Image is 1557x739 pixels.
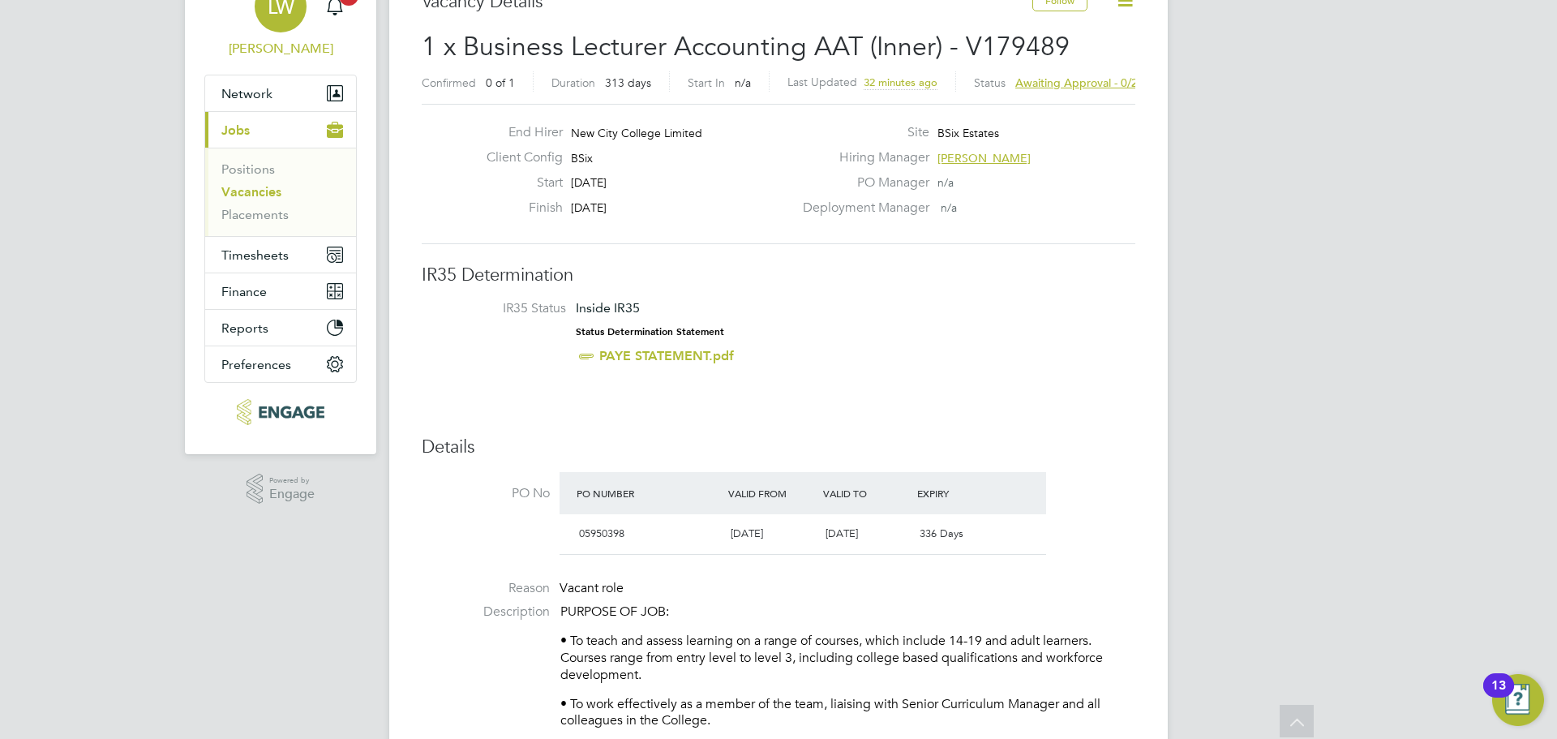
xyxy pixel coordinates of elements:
[920,526,963,540] span: 336 Days
[422,31,1070,62] span: 1 x Business Lecturer Accounting AAT (Inner) - V179489
[793,149,929,166] label: Hiring Manager
[793,174,929,191] label: PO Manager
[576,326,724,337] strong: Status Determination Statement
[269,488,315,501] span: Engage
[826,526,858,540] span: [DATE]
[819,479,914,508] div: Valid To
[221,207,289,222] a: Placements
[269,474,315,488] span: Powered by
[913,479,1008,508] div: Expiry
[864,75,937,89] span: 32 minutes ago
[422,436,1135,459] h3: Details
[688,75,725,90] label: Start In
[205,112,356,148] button: Jobs
[422,580,550,597] label: Reason
[422,75,476,90] label: Confirmed
[560,633,1135,683] p: • To teach and assess learning on a range of courses, which include 14-19 and adult learners. Cou...
[221,284,267,299] span: Finance
[204,399,357,425] a: Go to home page
[422,485,550,502] label: PO No
[205,237,356,273] button: Timesheets
[579,526,624,540] span: 05950398
[474,174,563,191] label: Start
[560,604,1135,621] p: PURPOSE OF JOB:
[937,151,1031,165] span: [PERSON_NAME]
[571,200,607,215] span: [DATE]
[1491,685,1506,707] div: 13
[205,148,356,236] div: Jobs
[474,200,563,217] label: Finish
[237,399,324,425] img: xede-logo-retina.png
[486,75,515,90] span: 0 of 1
[974,75,1006,90] label: Status
[560,696,1135,730] p: • To work effectively as a member of the team, liaising with Senior Curriculum Manager and all co...
[247,474,315,505] a: Powered byEngage
[571,175,607,190] span: [DATE]
[941,200,957,215] span: n/a
[205,346,356,382] button: Preferences
[422,604,550,621] label: Description
[724,479,819,508] div: Valid From
[605,75,651,90] span: 313 days
[1015,75,1138,90] span: Awaiting approval - 0/2
[793,200,929,217] label: Deployment Manager
[438,300,566,317] label: IR35 Status
[571,126,702,140] span: New City College Limited
[474,149,563,166] label: Client Config
[221,247,289,263] span: Timesheets
[221,161,275,177] a: Positions
[560,580,624,596] span: Vacant role
[551,75,595,90] label: Duration
[571,151,593,165] span: BSix
[573,479,724,508] div: PO Number
[599,348,734,363] a: PAYE STATEMENT.pdf
[1492,674,1544,726] button: Open Resource Center, 13 new notifications
[221,184,281,200] a: Vacancies
[205,273,356,309] button: Finance
[221,320,268,336] span: Reports
[787,75,857,89] label: Last Updated
[576,300,640,316] span: Inside IR35
[474,124,563,141] label: End Hirer
[937,126,999,140] span: BSix Estates
[793,124,929,141] label: Site
[735,75,751,90] span: n/a
[205,310,356,346] button: Reports
[204,39,357,58] span: Louis Warner
[221,122,250,138] span: Jobs
[221,357,291,372] span: Preferences
[205,75,356,111] button: Network
[937,175,954,190] span: n/a
[422,264,1135,287] h3: IR35 Determination
[731,526,763,540] span: [DATE]
[221,86,272,101] span: Network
